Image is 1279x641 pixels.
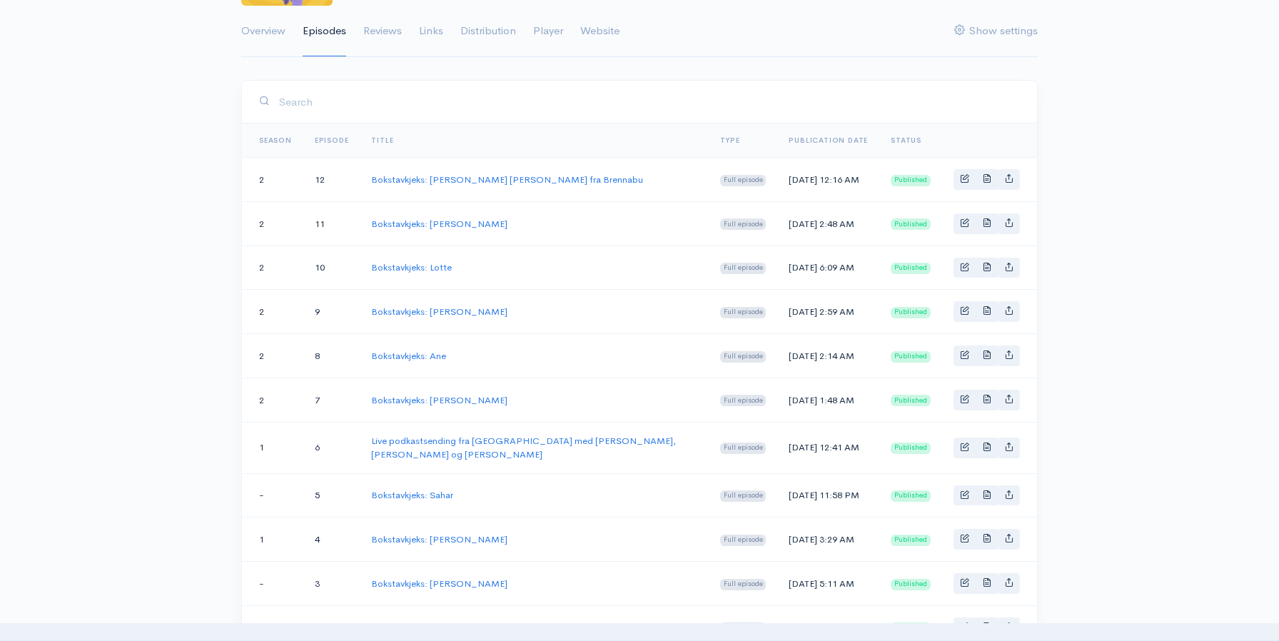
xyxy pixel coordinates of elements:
span: Published [891,579,931,590]
a: Season [259,136,292,145]
span: Full episode [720,175,767,186]
div: Basic example [954,485,1020,506]
div: Basic example [954,258,1020,278]
span: Published [891,307,931,318]
td: 8 [303,334,360,378]
td: [DATE] 11:58 PM [777,473,879,518]
a: Episodes [303,6,346,57]
a: Bokstavkjeks: [PERSON_NAME] [371,218,507,230]
span: Published [891,490,931,502]
td: [DATE] 3:29 AM [777,518,879,562]
td: 2 [242,378,303,422]
div: Basic example [954,617,1020,638]
td: - [242,562,303,606]
span: Full episode [720,490,767,502]
a: Bokstavkjeks: [PERSON_NAME] [371,622,507,634]
td: 1 [242,422,303,473]
td: 6 [303,422,360,473]
span: Full episode [720,307,767,318]
a: Title [371,136,393,145]
td: [DATE] 2:14 AM [777,334,879,378]
td: 9 [303,290,360,334]
td: 12 [303,158,360,202]
a: Live podkastsending fra [GEOGRAPHIC_DATA] med [PERSON_NAME], [PERSON_NAME] og [PERSON_NAME] [371,435,676,461]
span: Published [891,218,931,230]
a: Bokstavkjeks: Lotte [371,261,452,273]
span: Full episode [720,263,767,274]
td: 2 [242,246,303,290]
div: Basic example [954,301,1020,322]
div: Basic example [954,438,1020,458]
td: [DATE] 5:11 AM [777,562,879,606]
a: Distribution [460,6,516,57]
a: Episode [315,136,349,145]
td: [DATE] 1:48 AM [777,378,879,422]
span: Full episode [720,218,767,230]
td: 2 [242,334,303,378]
td: [DATE] 2:48 AM [777,201,879,246]
td: [DATE] 2:59 AM [777,290,879,334]
a: Show settings [954,6,1038,57]
td: [DATE] 12:16 AM [777,158,879,202]
div: Basic example [954,390,1020,410]
a: Overview [241,6,285,57]
td: [DATE] 6:09 AM [777,246,879,290]
span: Published [891,263,931,274]
td: 10 [303,246,360,290]
div: Basic example [954,169,1020,190]
td: 7 [303,378,360,422]
a: Bokstavkjeks: [PERSON_NAME] [371,533,507,545]
td: 2 [242,290,303,334]
td: 4 [303,518,360,562]
a: Bokstavkjeks: Ane [371,350,446,362]
a: Bokstavkjeks: [PERSON_NAME] [PERSON_NAME] fra Brennabu [371,173,643,186]
td: 2 [242,201,303,246]
span: Full episode [720,535,767,546]
div: Basic example [954,213,1020,234]
span: Full episode [720,579,767,590]
a: Bokstavkjeks: Sahar [371,489,453,501]
a: Links [419,6,443,57]
td: 11 [303,201,360,246]
span: Full episode [720,395,767,406]
div: Basic example [954,345,1020,366]
td: - [242,473,303,518]
a: Bokstavkjeks: [PERSON_NAME] [371,306,507,318]
span: Published [891,395,931,406]
a: Reviews [363,6,402,57]
span: Published [891,535,931,546]
a: Bokstavkjeks: [PERSON_NAME] [371,577,507,590]
a: Player [533,6,563,57]
a: Website [580,6,620,57]
a: Bokstavkjeks: [PERSON_NAME] [371,394,507,406]
span: Published [891,175,931,186]
td: 3 [303,562,360,606]
span: Full episode [720,351,767,363]
td: 1 [242,518,303,562]
span: Full episode [720,443,767,454]
div: Basic example [954,529,1020,550]
td: [DATE] 12:41 AM [777,422,879,473]
a: Type [720,136,740,145]
td: 5 [303,473,360,518]
a: Publication date [789,136,868,145]
span: Status [891,136,921,145]
input: Search [278,87,1020,116]
span: Published [891,443,931,454]
td: 2 [242,158,303,202]
div: Basic example [954,573,1020,594]
span: Published [891,351,931,363]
